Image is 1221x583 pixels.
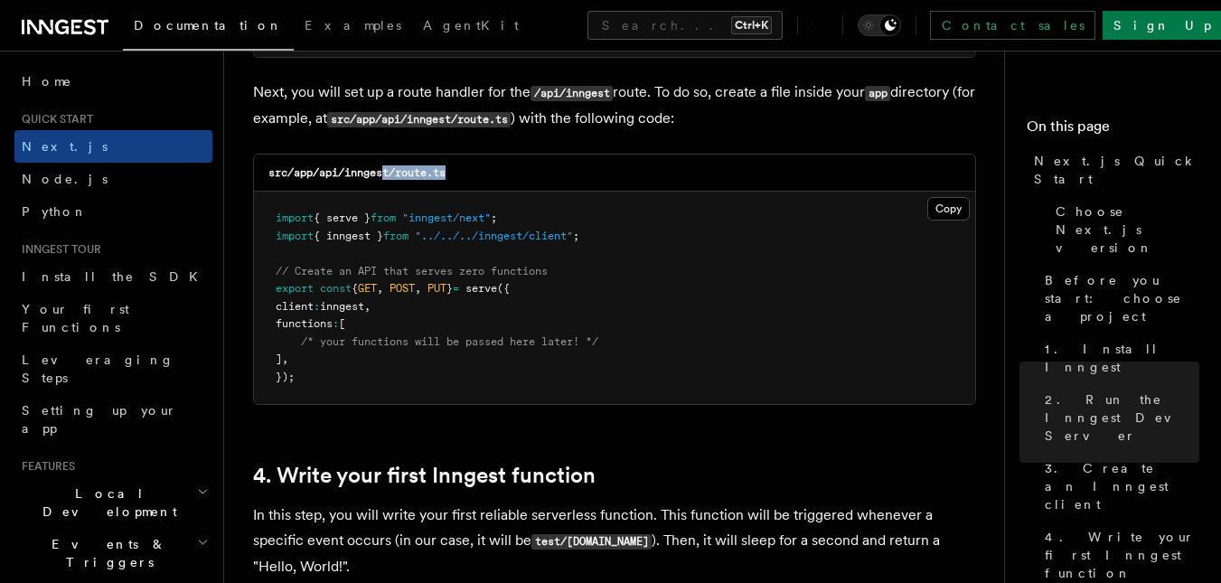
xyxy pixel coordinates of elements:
[134,18,283,33] span: Documentation
[123,5,294,51] a: Documentation
[383,230,409,242] span: from
[22,139,108,154] span: Next.js
[14,528,212,578] button: Events & Triggers
[276,371,295,383] span: });
[276,300,314,313] span: client
[14,343,212,394] a: Leveraging Steps
[491,212,497,224] span: ;
[465,282,497,295] span: serve
[858,14,901,36] button: Toggle dark mode
[22,269,209,284] span: Install the SDK
[1038,383,1199,452] a: 2. Run the Inngest Dev Server
[412,5,530,49] a: AgentKit
[276,265,548,277] span: // Create an API that serves zero functions
[1027,145,1199,195] a: Next.js Quick Start
[253,463,596,488] a: 4. Write your first Inngest function
[320,300,364,313] span: inngest
[1038,264,1199,333] a: Before you start: choose a project
[301,335,598,348] span: /* your functions will be passed here later! */
[14,163,212,195] a: Node.js
[731,16,772,34] kbd: Ctrl+K
[14,394,212,445] a: Setting up your app
[14,112,93,127] span: Quick start
[1045,528,1199,582] span: 4. Write your first Inngest function
[573,230,579,242] span: ;
[253,80,976,132] p: Next, you will set up a route handler for the route. To do so, create a file inside your director...
[1034,152,1199,188] span: Next.js Quick Start
[497,282,510,295] span: ({
[358,282,377,295] span: GET
[1045,271,1199,325] span: Before you start: choose a project
[22,172,108,186] span: Node.js
[415,282,421,295] span: ,
[14,459,75,474] span: Features
[22,302,129,334] span: Your first Functions
[377,282,383,295] span: ,
[531,86,613,101] code: /api/inngest
[14,130,212,163] a: Next.js
[364,300,371,313] span: ,
[282,353,288,365] span: ,
[14,293,212,343] a: Your first Functions
[22,353,174,385] span: Leveraging Steps
[314,212,371,224] span: { serve }
[1056,202,1199,257] span: Choose Next.js version
[865,86,890,101] code: app
[333,317,339,330] span: :
[327,112,511,127] code: src/app/api/inngest/route.ts
[276,282,314,295] span: export
[531,534,652,550] code: test/[DOMAIN_NAME]
[276,353,282,365] span: ]
[268,166,446,179] code: src/app/api/inngest/route.ts
[415,230,573,242] span: "../../../inngest/client"
[276,212,314,224] span: import
[930,11,1095,40] a: Contact sales
[22,72,72,90] span: Home
[390,282,415,295] span: POST
[14,477,212,528] button: Local Development
[320,282,352,295] span: const
[339,317,345,330] span: [
[402,212,491,224] span: "inngest/next"
[276,230,314,242] span: import
[14,195,212,228] a: Python
[1038,333,1199,383] a: 1. Install Inngest
[423,18,519,33] span: AgentKit
[14,535,197,571] span: Events & Triggers
[276,317,333,330] span: functions
[371,212,396,224] span: from
[305,18,401,33] span: Examples
[453,282,459,295] span: =
[14,260,212,293] a: Install the SDK
[352,282,358,295] span: {
[22,403,177,436] span: Setting up your app
[427,282,446,295] span: PUT
[22,204,88,219] span: Python
[587,11,783,40] button: Search...Ctrl+K
[1045,390,1199,445] span: 2. Run the Inngest Dev Server
[314,300,320,313] span: :
[1048,195,1199,264] a: Choose Next.js version
[314,230,383,242] span: { inngest }
[927,197,970,221] button: Copy
[1045,459,1199,513] span: 3. Create an Inngest client
[14,242,101,257] span: Inngest tour
[253,503,976,579] p: In this step, you will write your first reliable serverless function. This function will be trigg...
[1038,452,1199,521] a: 3. Create an Inngest client
[1027,116,1199,145] h4: On this page
[14,65,212,98] a: Home
[1045,340,1199,376] span: 1. Install Inngest
[294,5,412,49] a: Examples
[14,484,197,521] span: Local Development
[446,282,453,295] span: }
